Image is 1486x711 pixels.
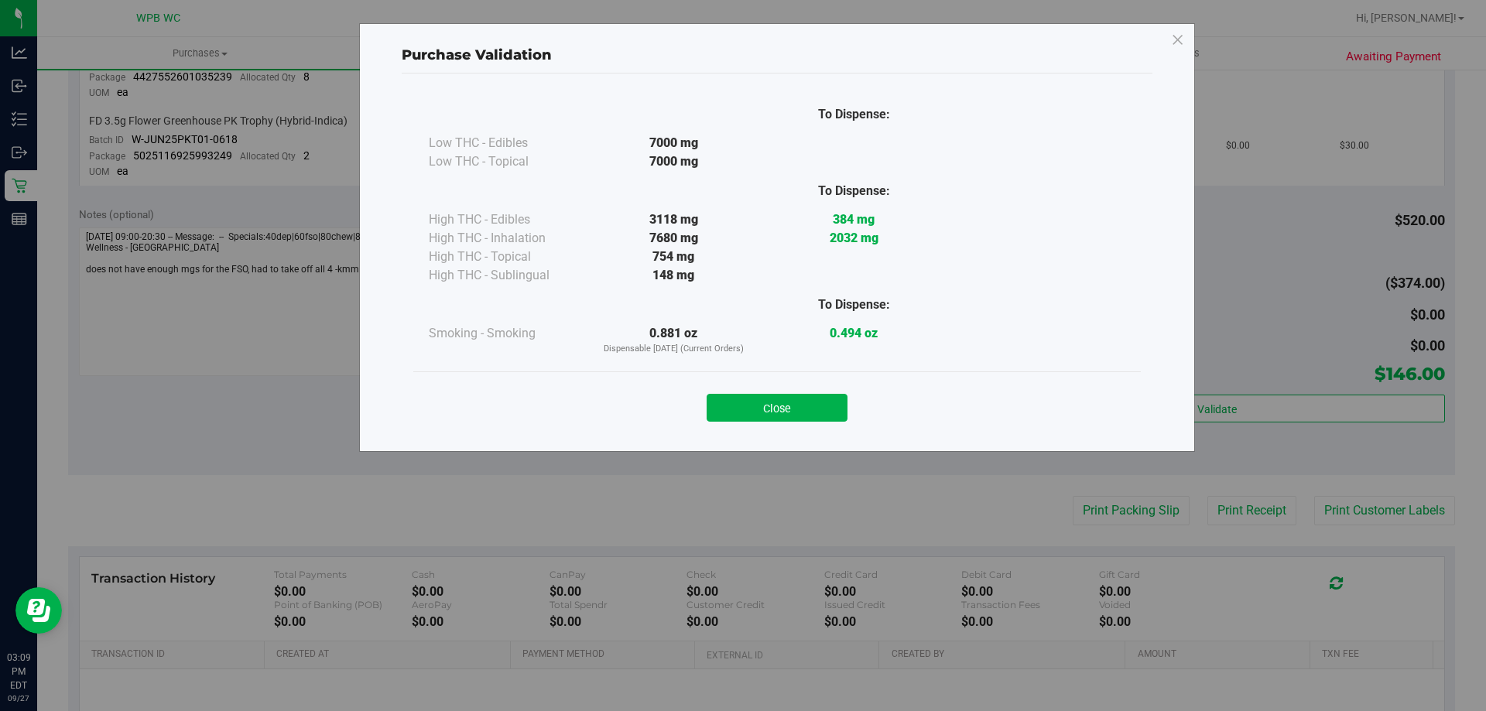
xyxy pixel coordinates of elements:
[15,587,62,634] iframe: Resource center
[830,231,878,245] strong: 2032 mg
[584,229,764,248] div: 7680 mg
[584,324,764,356] div: 0.881 oz
[584,343,764,356] p: Dispensable [DATE] (Current Orders)
[429,229,584,248] div: High THC - Inhalation
[429,134,584,152] div: Low THC - Edibles
[584,134,764,152] div: 7000 mg
[429,152,584,171] div: Low THC - Topical
[764,105,944,124] div: To Dispense:
[402,46,552,63] span: Purchase Validation
[830,326,878,340] strong: 0.494 oz
[707,394,847,422] button: Close
[833,212,875,227] strong: 384 mg
[584,210,764,229] div: 3118 mg
[584,248,764,266] div: 754 mg
[764,296,944,314] div: To Dispense:
[429,266,584,285] div: High THC - Sublingual
[429,248,584,266] div: High THC - Topical
[764,182,944,200] div: To Dispense:
[584,266,764,285] div: 148 mg
[429,324,584,343] div: Smoking - Smoking
[429,210,584,229] div: High THC - Edibles
[584,152,764,171] div: 7000 mg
